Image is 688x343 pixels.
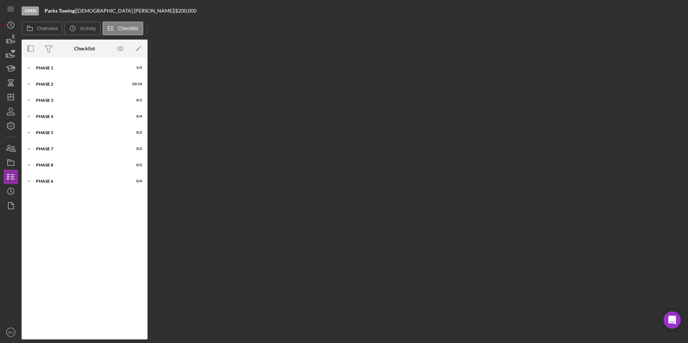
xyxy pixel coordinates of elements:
div: 0 / 4 [129,179,142,183]
div: Phase 8 [36,163,124,167]
div: 0 / 4 [129,114,142,119]
button: Checklist [103,22,143,35]
label: Activity [80,26,96,31]
button: EN [4,325,18,339]
div: Phase 1 [36,66,124,70]
div: 0 / 2 [129,131,142,135]
text: EN [8,330,13,334]
div: Phase 7 [36,147,124,151]
div: Open Intercom Messenger [664,311,681,329]
div: | [45,8,76,14]
div: [DEMOGRAPHIC_DATA] [PERSON_NAME] | [76,8,175,14]
div: Open [22,6,39,15]
div: Phase 4 [36,114,124,119]
div: 0 / 1 [129,98,142,102]
span: $200,000 [175,8,196,14]
div: 5 / 5 [129,66,142,70]
div: 0 / 2 [129,163,142,167]
div: Phase 3 [36,98,124,102]
label: Overview [37,26,58,31]
button: Overview [22,22,63,35]
div: Phase 2 [36,82,124,86]
div: Phase 5 [36,131,124,135]
div: Phase 6 [36,179,124,183]
div: Checklist [74,46,95,51]
b: Parks Towing [45,8,75,14]
button: Activity [64,22,100,35]
label: Checklist [118,26,139,31]
div: 0 / 2 [129,147,142,151]
div: 10 / 14 [129,82,142,86]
